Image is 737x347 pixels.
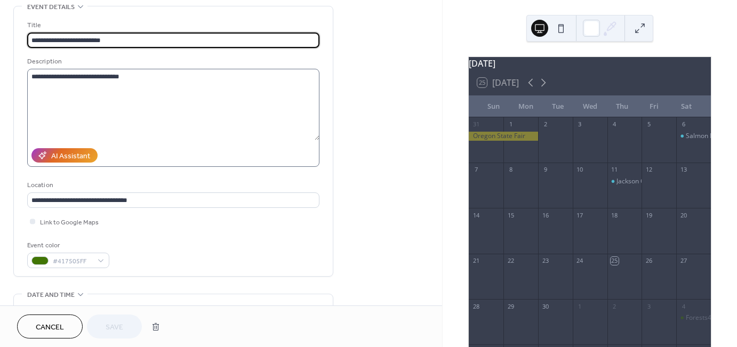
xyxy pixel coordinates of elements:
span: Cancel [36,322,64,333]
div: 4 [611,120,619,128]
div: Sat [670,96,702,117]
span: Link to Google Maps [40,217,99,228]
div: Salmon Fishing [686,132,731,141]
div: 10 [576,166,584,174]
div: 2 [541,120,549,128]
div: 30 [541,302,549,310]
div: 9 [541,166,549,174]
div: 23 [541,257,549,265]
div: 14 [472,211,480,219]
div: Location [27,180,317,191]
div: 20 [679,211,687,219]
div: 1 [576,302,584,310]
div: Oregon State Fair [469,132,538,141]
div: 24 [576,257,584,265]
div: Fri [638,96,670,117]
button: AI Assistant [31,148,98,163]
div: 1 [507,120,515,128]
div: Tue [542,96,574,117]
div: 27 [679,257,687,265]
div: 26 [645,257,653,265]
div: 25 [611,257,619,265]
div: Mon [509,96,541,117]
div: 13 [679,166,687,174]
button: Cancel [17,314,83,338]
div: Thu [606,96,638,117]
div: Wed [574,96,606,117]
div: [DATE] [469,57,711,70]
div: 22 [507,257,515,265]
div: Description [27,56,317,67]
div: 19 [645,211,653,219]
div: Salmon Fishing [676,132,711,141]
div: 5 [645,120,653,128]
div: 4 [679,302,687,310]
div: Event color [27,240,107,251]
div: 8 [507,166,515,174]
div: Sun [477,96,509,117]
div: 6 [679,120,687,128]
div: 16 [541,211,549,219]
div: 18 [611,211,619,219]
span: #417505FF [53,256,92,267]
div: Jackson County Republican Women BBQ [607,177,642,186]
div: 31 [472,120,480,128]
span: Date and time [27,289,75,301]
span: Event details [27,2,75,13]
div: 11 [611,166,619,174]
div: AI Assistant [51,151,90,162]
div: Forests4Oregon Golf Outing [676,313,711,322]
div: 15 [507,211,515,219]
div: 17 [576,211,584,219]
div: 2 [611,302,619,310]
div: 28 [472,302,480,310]
div: Title [27,20,317,31]
div: 21 [472,257,480,265]
div: 7 [472,166,480,174]
div: Jackson County Republican Women BBQ [616,177,735,186]
div: 3 [576,120,584,128]
div: 3 [645,302,653,310]
div: 29 [507,302,515,310]
div: 12 [645,166,653,174]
